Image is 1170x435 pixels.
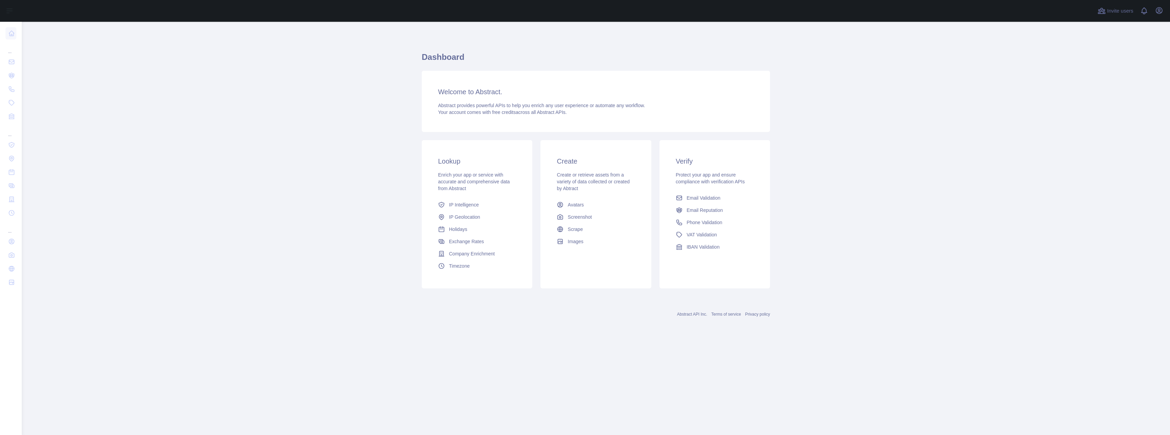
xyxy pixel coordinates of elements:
[557,156,635,166] h3: Create
[438,110,567,115] span: Your account comes with across all Abstract APIs.
[745,312,770,317] a: Privacy policy
[438,87,754,97] h3: Welcome to Abstract.
[676,156,754,166] h3: Verify
[568,201,584,208] span: Avatars
[435,248,519,260] a: Company Enrichment
[5,124,16,137] div: ...
[492,110,516,115] span: free credits
[554,199,637,211] a: Avatars
[449,263,470,269] span: Timezone
[568,226,583,233] span: Scrape
[435,223,519,235] a: Holidays
[422,52,770,68] h1: Dashboard
[687,219,722,226] span: Phone Validation
[449,226,467,233] span: Holidays
[435,235,519,248] a: Exchange Rates
[435,199,519,211] a: IP Intelligence
[435,211,519,223] a: IP Geolocation
[449,250,495,257] span: Company Enrichment
[449,238,484,245] span: Exchange Rates
[687,231,717,238] span: VAT Validation
[5,41,16,54] div: ...
[438,103,645,108] span: Abstract provides powerful APIs to help you enrich any user experience or automate any workflow.
[568,214,592,220] span: Screenshot
[449,214,480,220] span: IP Geolocation
[673,216,756,229] a: Phone Validation
[557,172,630,191] span: Create or retrieve assets from a variety of data collected or created by Abtract
[1107,7,1133,15] span: Invite users
[438,156,516,166] h3: Lookup
[676,172,745,184] span: Protect your app and ensure compliance with verification APIs
[687,195,720,201] span: Email Validation
[687,207,723,214] span: Email Reputation
[554,223,637,235] a: Scrape
[673,229,756,241] a: VAT Validation
[711,312,741,317] a: Terms of service
[1096,5,1135,16] button: Invite users
[554,235,637,248] a: Images
[673,192,756,204] a: Email Validation
[568,238,583,245] span: Images
[687,244,720,250] span: IBAN Validation
[554,211,637,223] a: Screenshot
[449,201,479,208] span: IP Intelligence
[673,241,756,253] a: IBAN Validation
[677,312,707,317] a: Abstract API Inc.
[673,204,756,216] a: Email Reputation
[438,172,510,191] span: Enrich your app or service with accurate and comprehensive data from Abstract
[435,260,519,272] a: Timezone
[5,220,16,234] div: ...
